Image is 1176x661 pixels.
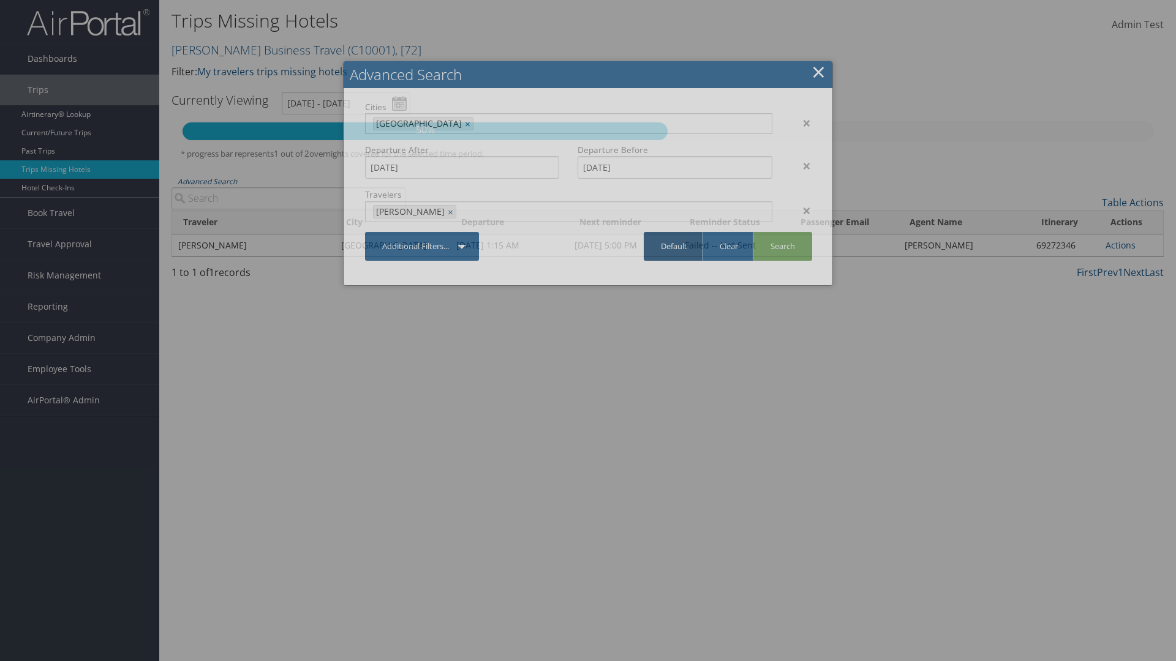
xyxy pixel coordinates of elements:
[753,232,812,261] a: Search
[782,159,820,173] div: ×
[812,59,826,84] a: Close
[365,101,772,113] label: Cities
[365,144,559,156] label: Departure After
[782,116,820,130] div: ×
[374,206,445,218] span: [PERSON_NAME]
[782,203,820,218] div: ×
[448,206,456,218] a: ×
[578,144,772,156] label: Departure Before
[465,118,473,130] a: ×
[365,232,479,261] a: Additional Filters...
[374,118,462,130] span: [GEOGRAPHIC_DATA]
[365,189,772,201] label: Travelers
[344,61,832,88] h2: Advanced Search
[702,232,755,261] a: Clear
[644,232,704,261] a: Default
